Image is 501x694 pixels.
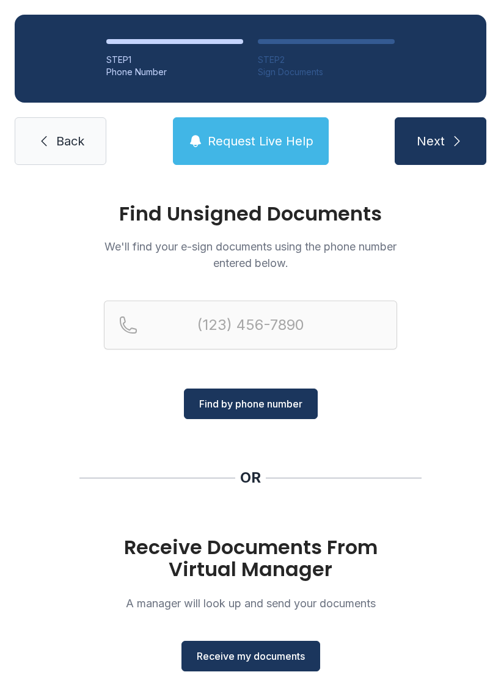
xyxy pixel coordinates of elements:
[104,238,397,271] p: We'll find your e-sign documents using the phone number entered below.
[199,396,302,411] span: Find by phone number
[208,133,313,150] span: Request Live Help
[197,649,305,663] span: Receive my documents
[106,54,243,66] div: STEP 1
[258,66,395,78] div: Sign Documents
[104,536,397,580] h1: Receive Documents From Virtual Manager
[104,301,397,349] input: Reservation phone number
[56,133,84,150] span: Back
[417,133,445,150] span: Next
[240,468,261,488] div: OR
[106,66,243,78] div: Phone Number
[258,54,395,66] div: STEP 2
[104,204,397,224] h1: Find Unsigned Documents
[104,595,397,612] p: A manager will look up and send your documents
